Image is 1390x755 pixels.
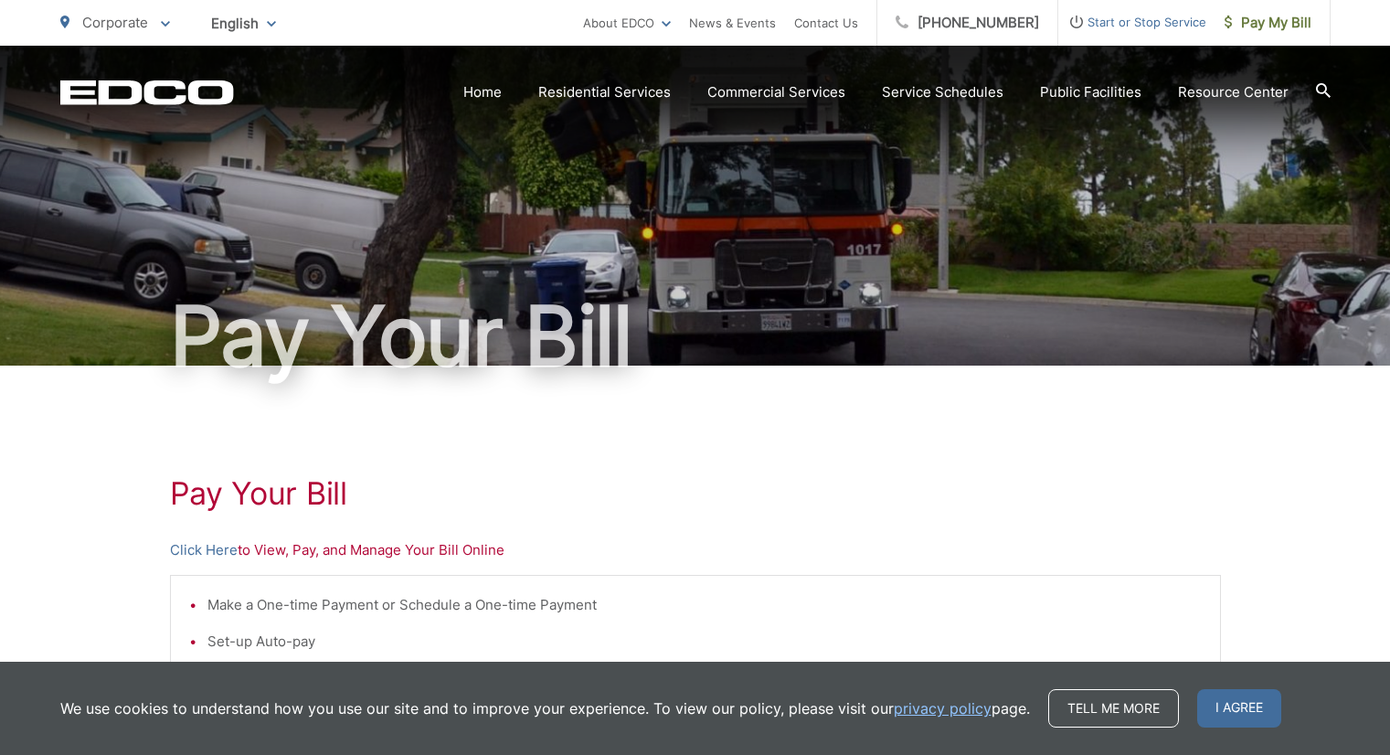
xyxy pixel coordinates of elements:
a: Resource Center [1178,81,1289,103]
a: About EDCO [583,12,671,34]
a: EDCD logo. Return to the homepage. [60,80,234,105]
span: Corporate [82,14,148,31]
span: I agree [1197,689,1281,728]
a: Residential Services [538,81,671,103]
a: News & Events [689,12,776,34]
li: Set-up Auto-pay [207,631,1202,653]
h1: Pay Your Bill [170,475,1221,512]
a: privacy policy [894,697,992,719]
p: We use cookies to understand how you use our site and to improve your experience. To view our pol... [60,697,1030,719]
h1: Pay Your Bill [60,291,1331,382]
a: Public Facilities [1040,81,1141,103]
a: Tell me more [1048,689,1179,728]
p: to View, Pay, and Manage Your Bill Online [170,539,1221,561]
a: Click Here [170,539,238,561]
a: Home [463,81,502,103]
li: Make a One-time Payment or Schedule a One-time Payment [207,594,1202,616]
a: Contact Us [794,12,858,34]
span: Pay My Bill [1225,12,1311,34]
a: Service Schedules [882,81,1003,103]
span: English [197,7,290,39]
a: Commercial Services [707,81,845,103]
